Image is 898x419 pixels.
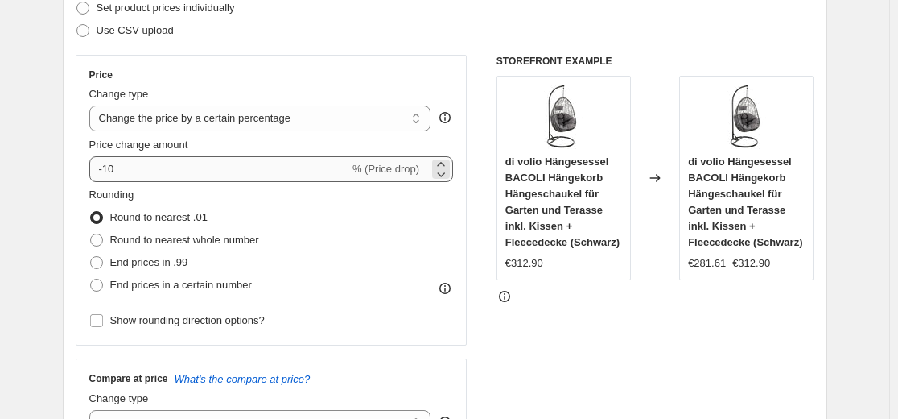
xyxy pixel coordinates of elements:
span: di volio Hängesessel BACOLI Hängekorb Hängeschaukel für Garten und Terasse inkl. Kissen + Fleeced... [688,156,802,248]
span: Change type [89,392,149,404]
span: Rounding [89,189,134,201]
span: Round to nearest .01 [110,211,208,223]
span: di volio Hängesessel BACOLI Hängekorb Hängeschaukel für Garten und Terasse inkl. Kissen + Fleeced... [505,156,620,248]
span: End prices in .99 [110,256,188,268]
span: Set product prices individually [97,2,235,14]
span: % (Price drop) [352,163,419,175]
span: Use CSV upload [97,24,174,36]
img: 71Wuoc095uL_80x.jpg [531,85,595,149]
h3: Compare at price [89,372,168,385]
strike: €312.90 [732,255,770,272]
div: €281.61 [688,255,726,272]
span: End prices in a certain number [110,279,252,291]
span: Round to nearest whole number [110,234,259,246]
img: 71Wuoc095uL_80x.jpg [715,85,779,149]
span: Show rounding direction options? [110,314,265,326]
div: €312.90 [505,255,543,272]
span: Change type [89,88,149,100]
div: help [437,110,453,126]
input: -15 [89,156,349,182]
button: What's the compare at price? [175,373,311,385]
h3: Price [89,68,113,81]
span: Price change amount [89,139,188,151]
h6: STOREFRONT EXAMPLE [496,55,814,68]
